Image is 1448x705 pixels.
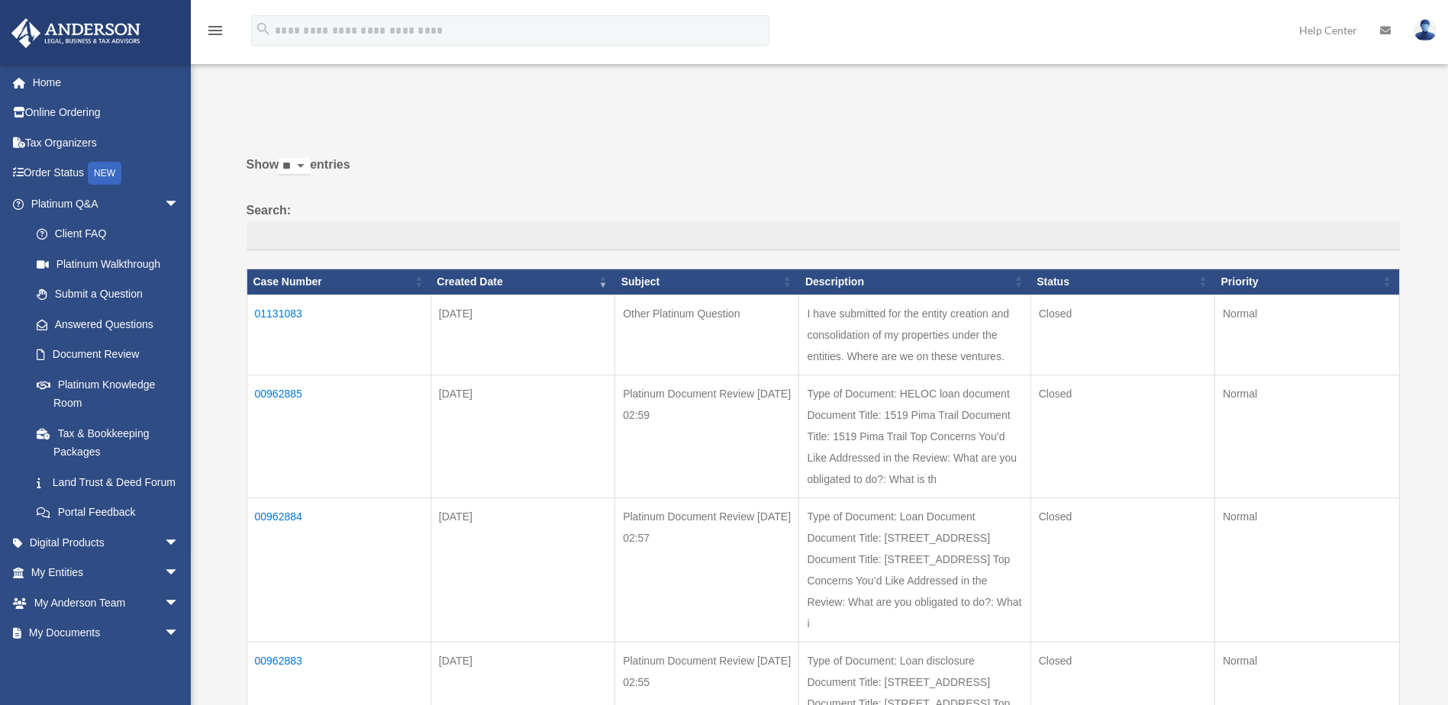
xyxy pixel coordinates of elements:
td: Platinum Document Review [DATE] 02:59 [615,375,799,497]
td: [DATE] [431,295,614,375]
td: Platinum Document Review [DATE] 02:57 [615,497,799,642]
span: arrow_drop_down [164,587,195,619]
span: arrow_drop_down [164,527,195,559]
a: Client FAQ [21,219,195,249]
i: menu [206,21,224,40]
a: Tax & Bookkeeping Packages [21,418,195,467]
a: Online Ordering [11,98,202,128]
i: search [255,21,272,37]
span: arrow_drop_down [164,558,195,589]
span: arrow_drop_down [164,648,195,679]
a: Home [11,67,202,98]
td: 00962885 [247,375,431,497]
td: Other Platinum Question [615,295,799,375]
th: Created Date: activate to sort column ascending [431,269,614,295]
a: Submit a Question [21,279,195,310]
a: Platinum Walkthrough [21,249,195,279]
td: Normal [1214,375,1399,497]
a: Portal Feedback [21,497,195,528]
a: Answered Questions [21,309,187,340]
a: My Documentsarrow_drop_down [11,618,202,649]
td: Normal [1214,295,1399,375]
a: Document Review [21,340,195,370]
a: Land Trust & Deed Forum [21,467,195,497]
td: [DATE] [431,375,614,497]
td: Type of Document: Loan Document Document Title: [STREET_ADDRESS] Document Title: [STREET_ADDRESS]... [799,497,1030,642]
a: Platinum Knowledge Room [21,369,195,418]
a: Tax Organizers [11,127,202,158]
td: I have submitted for the entity creation and consolidation of my properties under the entities. W... [799,295,1030,375]
img: User Pic [1414,19,1437,41]
td: Closed [1030,375,1214,497]
input: Search: [247,221,1400,250]
td: Closed [1030,497,1214,642]
th: Case Number: activate to sort column ascending [247,269,431,295]
a: menu [206,27,224,40]
label: Show entries [247,154,1400,191]
td: Closed [1030,295,1214,375]
th: Subject: activate to sort column ascending [615,269,799,295]
select: Showentries [279,158,310,175]
a: Online Learningarrow_drop_down [11,648,202,678]
td: Normal [1214,497,1399,642]
a: Order StatusNEW [11,158,202,189]
label: Search: [247,200,1400,250]
img: Anderson Advisors Platinum Portal [7,18,145,48]
th: Priority: activate to sort column ascending [1214,269,1399,295]
a: My Entitiesarrow_drop_down [11,558,202,588]
td: 01131083 [247,295,431,375]
td: 00962884 [247,497,431,642]
a: My Anderson Teamarrow_drop_down [11,587,202,618]
span: arrow_drop_down [164,618,195,649]
div: NEW [88,162,121,185]
th: Description: activate to sort column ascending [799,269,1030,295]
a: Platinum Q&Aarrow_drop_down [11,188,195,219]
th: Status: activate to sort column ascending [1030,269,1214,295]
span: arrow_drop_down [164,188,195,220]
td: Type of Document: HELOC loan document Document Title: 1519 Pima Trail Document Title: 1519 Pima T... [799,375,1030,497]
a: Digital Productsarrow_drop_down [11,527,202,558]
td: [DATE] [431,497,614,642]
